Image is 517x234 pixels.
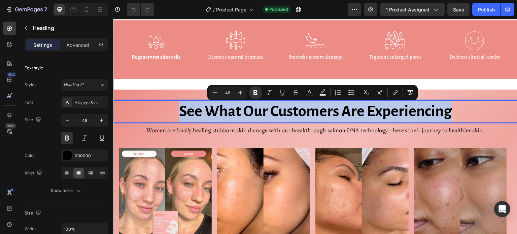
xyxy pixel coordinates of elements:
[25,185,108,197] button: Show more
[25,99,33,105] div: Font
[301,129,393,222] img: gempages_579666389711717124-fa9b1928-686f-4a6e-b1b0-0bcd44542da0.jpg
[330,35,392,41] p: Delivers clinical results
[250,35,313,41] p: Tightens enlarged pores
[272,12,291,31] img: gempages_579666389711717124-25584175-338f-4c50-a6e9-5fd125673a89.svg
[453,7,464,12] span: Save
[113,19,517,234] iframe: Design area
[494,201,510,217] div: Open Intercom Messenger
[75,153,106,159] div: 000000
[66,41,89,48] p: Advanced
[171,35,233,41] p: Smooths texture damage
[25,226,36,232] div: Width
[202,129,295,222] img: gempages_579666389711717124-d2db6634-58e9-4ffa-ad49-0ecb1c1fb49c.jpg
[75,100,106,106] div: Alegreya Sans
[44,5,47,13] p: 7
[3,3,50,16] button: 7
[5,123,16,129] div: Beta
[352,12,371,31] img: gempages_579666389711717124-135b8acd-f51e-43c7-95f5-6ac71ec321dc.svg
[213,6,215,13] span: /
[5,129,98,222] img: gempages_579666389711717124-34fe365a-eb75-49ef-a2a0-2cc5223373ab.jpg
[447,3,470,16] button: Save
[33,24,105,32] p: Heading
[216,6,246,13] span: Product Page
[478,6,495,13] div: Publish
[25,209,42,218] div: Size
[25,65,43,71] div: Text style
[386,6,429,13] span: 1 product assigned
[127,3,154,16] div: Undo/Redo
[25,115,42,125] div: Size
[66,85,338,101] strong: See What Our Customers Are Experiencing
[1,107,403,116] p: Women are finally healing stubborn skin damage with our breakthrough salmon DNA technology - here...
[380,3,445,16] button: 1 product assigned
[472,3,501,16] button: Publish
[104,129,197,222] img: gempages_579666389711717124-cf567dfa-ba99-4e22-8e7d-5cdc0cbecce3.jpg
[25,153,35,159] div: Color
[25,82,36,88] div: Styles
[269,6,288,12] span: Published
[33,41,52,48] p: Settings
[61,79,108,91] button: Heading 2*
[51,187,82,194] div: Show more
[25,169,43,178] div: Align
[64,82,84,88] span: Heading 2*
[207,85,418,100] div: Editor contextual toolbar
[6,72,16,77] div: 450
